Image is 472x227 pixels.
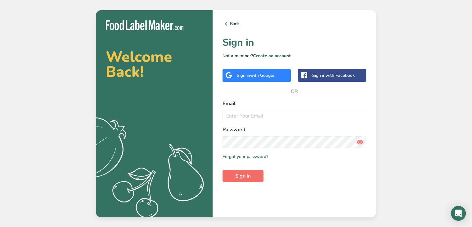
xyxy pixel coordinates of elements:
span: OR [285,82,304,101]
input: Enter Your Email [223,110,366,122]
a: Create an account [253,53,291,59]
label: Password [223,126,366,133]
button: Sign in [223,170,263,182]
span: with Google [250,72,274,78]
div: Sign in [237,72,274,79]
div: Open Intercom Messenger [451,206,466,221]
a: Forgot your password? [223,153,268,160]
p: Not a member? [223,53,366,59]
a: Back [223,20,366,28]
h2: Welcome Back! [106,49,203,79]
img: Food Label Maker [106,20,183,30]
h1: Sign in [223,35,366,50]
span: with Facebook [326,72,355,78]
span: Sign in [235,172,251,180]
label: Email [223,100,366,107]
div: Sign in [312,72,355,79]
